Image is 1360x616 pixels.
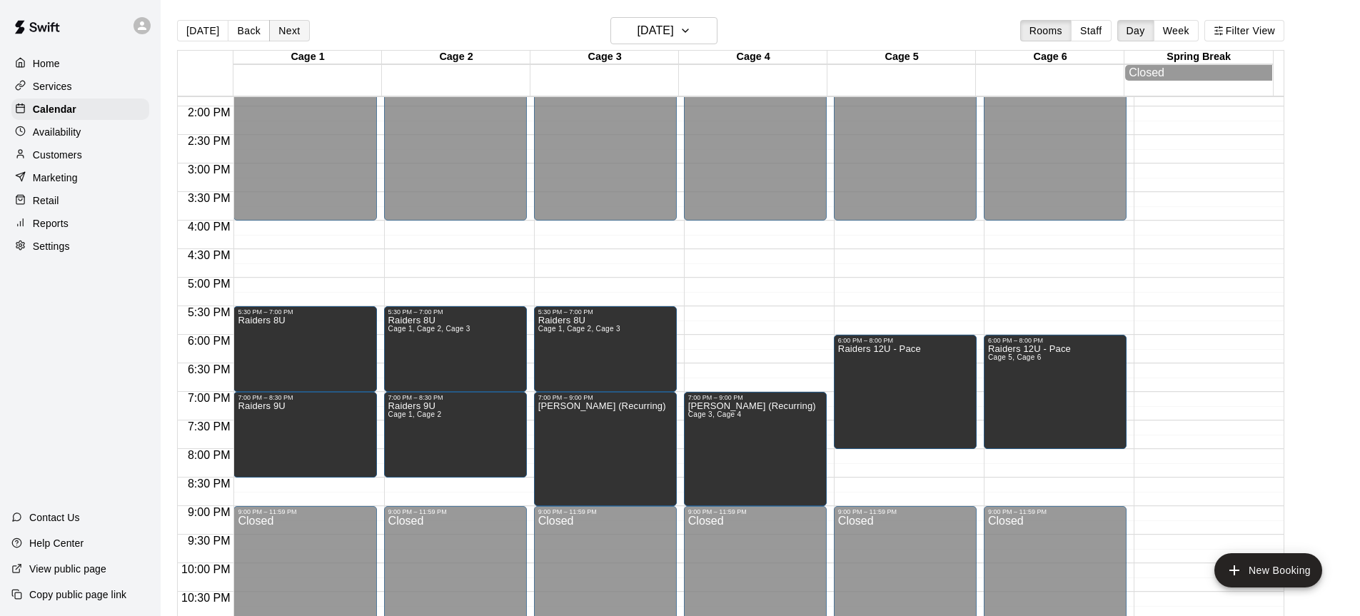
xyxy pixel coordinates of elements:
div: 7:00 PM – 9:00 PM: Daniel Braud (Recurring) [684,392,827,506]
div: 5:30 PM – 7:00 PM: Raiders 8U [534,306,677,392]
p: Availability [33,125,81,139]
span: 9:30 PM [184,535,234,547]
span: 7:00 PM [184,392,234,404]
p: Retail [33,193,59,208]
span: 8:00 PM [184,449,234,461]
div: Cage 4 [679,51,827,64]
span: 5:30 PM [184,306,234,318]
span: Cage 1, Cage 2, Cage 3 [388,325,470,333]
button: [DATE] [610,17,717,44]
a: Marketing [11,167,149,188]
button: Filter View [1204,20,1284,41]
span: Cage 3, Cage 4 [688,410,742,418]
div: 7:00 PM – 8:30 PM: Raiders 9U [233,392,376,478]
div: 5:30 PM – 7:00 PM [538,308,673,315]
div: 9:00 PM – 11:59 PM [838,508,972,515]
span: 3:00 PM [184,163,234,176]
button: Week [1154,20,1199,41]
span: 7:30 PM [184,420,234,433]
p: Home [33,56,60,71]
p: Copy public page link [29,587,126,602]
div: 9:00 PM – 11:59 PM [538,508,673,515]
span: 4:30 PM [184,249,234,261]
span: 2:30 PM [184,135,234,147]
div: 6:00 PM – 8:00 PM [988,337,1122,344]
div: 9:00 PM – 11:59 PM [388,508,523,515]
span: 8:30 PM [184,478,234,490]
button: Day [1117,20,1154,41]
div: Cage 1 [233,51,382,64]
a: Calendar [11,99,149,120]
a: Services [11,76,149,97]
p: Help Center [29,536,84,550]
span: 6:30 PM [184,363,234,375]
div: 6:00 PM – 8:00 PM [838,337,972,344]
p: View public page [29,562,106,576]
button: Rooms [1020,20,1072,41]
div: 9:00 PM – 11:59 PM [238,508,372,515]
div: 5:30 PM – 7:00 PM [388,308,523,315]
a: Retail [11,190,149,211]
button: add [1214,553,1322,587]
div: Spring Break [1124,51,1273,64]
button: [DATE] [177,20,228,41]
button: Next [269,20,309,41]
div: 7:00 PM – 9:00 PM [688,394,822,401]
p: Settings [33,239,70,253]
div: Cage 3 [530,51,679,64]
div: 5:30 PM – 7:00 PM: Raiders 8U [384,306,527,392]
a: Customers [11,144,149,166]
span: 5:00 PM [184,278,234,290]
span: Cage 1, Cage 2 [388,410,442,418]
span: 3:30 PM [184,192,234,204]
p: Services [33,79,72,94]
span: 9:00 PM [184,506,234,518]
div: 7:00 PM – 8:30 PM [388,394,523,401]
span: 2:00 PM [184,106,234,118]
p: Marketing [33,171,78,185]
a: Availability [11,121,149,143]
a: Settings [11,236,149,257]
h6: [DATE] [638,21,674,41]
button: Staff [1071,20,1112,41]
a: Reports [11,213,149,234]
div: 6:00 PM – 8:00 PM: Raiders 12U - Pace [834,335,977,449]
span: Cage 1, Cage 2, Cage 3 [538,325,620,333]
span: Cage 5, Cage 6 [988,353,1042,361]
div: 5:30 PM – 7:00 PM: Raiders 8U [233,306,376,392]
div: Cage 5 [827,51,976,64]
div: 7:00 PM – 8:30 PM [238,394,372,401]
div: 6:00 PM – 8:00 PM: Raiders 12U - Pace [984,335,1127,449]
div: Cage 2 [382,51,530,64]
div: 7:00 PM – 9:00 PM: Daniel Braud (Recurring) [534,392,677,506]
p: Contact Us [29,510,80,525]
div: 7:00 PM – 8:30 PM: Raiders 9U [384,392,527,478]
div: 9:00 PM – 11:59 PM [688,508,822,515]
button: Back [228,20,270,41]
div: Cage 6 [976,51,1124,64]
p: Customers [33,148,82,162]
p: Calendar [33,102,76,116]
a: Home [11,53,149,74]
span: 10:00 PM [178,563,233,575]
div: Closed [1129,66,1269,79]
span: 6:00 PM [184,335,234,347]
div: 7:00 PM – 9:00 PM [538,394,673,401]
p: Reports [33,216,69,231]
span: 10:30 PM [178,592,233,604]
div: 9:00 PM – 11:59 PM [988,508,1122,515]
div: 5:30 PM – 7:00 PM [238,308,372,315]
span: 4:00 PM [184,221,234,233]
